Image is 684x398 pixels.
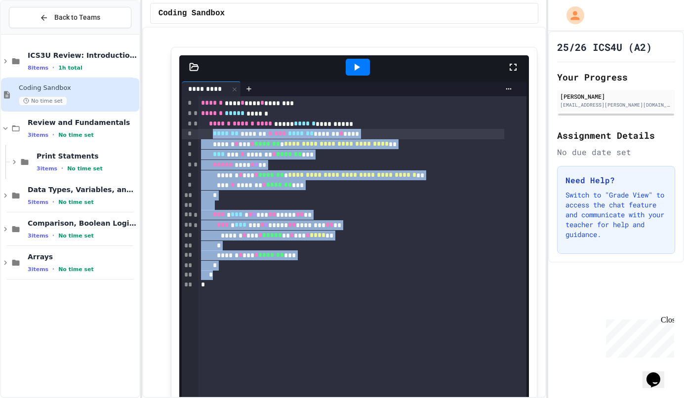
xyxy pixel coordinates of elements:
span: • [52,64,54,72]
span: ICS3U Review: Introduction to Java [28,51,137,60]
span: Review and Fundamentals [28,118,137,127]
span: Arrays [28,252,137,261]
span: Data Types, Variables, and Math [28,185,137,194]
span: 3 items [28,233,48,239]
span: Coding Sandbox [159,7,225,19]
span: • [52,232,54,239]
h2: Assignment Details [557,128,675,142]
span: Coding Sandbox [19,84,137,92]
span: 5 items [28,199,48,205]
button: Back to Teams [9,7,131,28]
h1: 25/26 ICS4U (A2) [557,40,652,54]
span: No time set [19,96,67,106]
span: 3 items [28,132,48,138]
iframe: chat widget [643,358,674,388]
span: • [61,164,63,172]
div: Chat with us now!Close [4,4,68,63]
span: • [52,198,54,206]
h3: Need Help? [565,174,667,186]
span: Comparison, Boolean Logic, If-Statements [28,219,137,228]
span: 3 items [28,266,48,273]
span: 1h total [58,65,82,71]
span: • [52,131,54,139]
div: [EMAIL_ADDRESS][PERSON_NAME][DOMAIN_NAME] [560,101,672,109]
span: No time set [58,266,94,273]
p: Switch to "Grade View" to access the chat feature and communicate with your teacher for help and ... [565,190,667,239]
span: No time set [58,132,94,138]
iframe: chat widget [602,316,674,358]
span: 3 items [37,165,57,172]
span: No time set [67,165,103,172]
span: No time set [58,233,94,239]
div: [PERSON_NAME] [560,92,672,101]
span: 8 items [28,65,48,71]
span: No time set [58,199,94,205]
h2: Your Progress [557,70,675,84]
span: Print Statments [37,152,137,160]
span: • [52,265,54,273]
div: My Account [556,4,587,27]
span: Back to Teams [54,12,100,23]
div: No due date set [557,146,675,158]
